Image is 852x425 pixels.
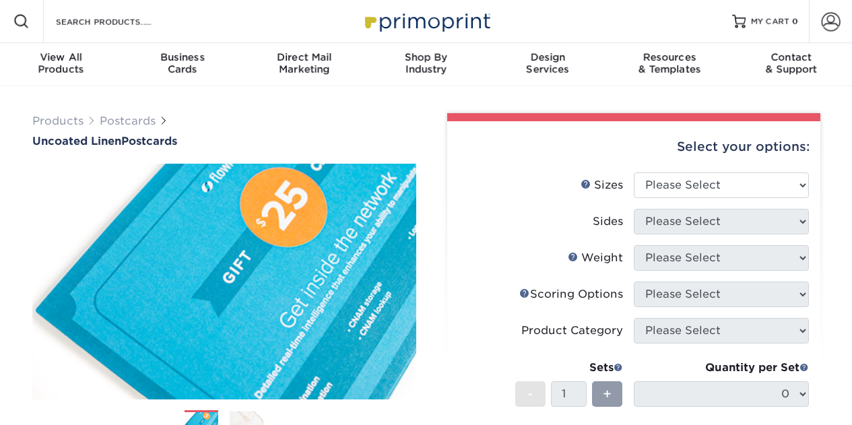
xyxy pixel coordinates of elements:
span: Direct Mail [243,51,365,63]
span: Business [122,51,244,63]
div: Services [487,51,609,75]
div: Scoring Options [519,286,623,302]
a: Shop ByIndustry [365,43,487,86]
img: Primoprint [359,7,494,36]
div: Cards [122,51,244,75]
span: Uncoated Linen [32,135,121,148]
a: Uncoated LinenPostcards [32,135,416,148]
a: Resources& Templates [609,43,731,86]
a: Postcards [100,115,156,127]
span: Contact [730,51,852,63]
a: Products [32,115,84,127]
div: Product Category [521,323,623,339]
span: Shop By [365,51,487,63]
a: DesignServices [487,43,609,86]
span: 0 [792,17,798,26]
a: BusinessCards [122,43,244,86]
div: & Support [730,51,852,75]
span: + [603,384,612,404]
div: Marketing [243,51,365,75]
div: Weight [568,250,623,266]
img: Uncoated Linen 01 [32,149,416,414]
div: Sides [593,214,623,230]
span: - [527,384,533,404]
input: SEARCH PRODUCTS..... [55,13,186,30]
a: Contact& Support [730,43,852,86]
a: Direct MailMarketing [243,43,365,86]
div: Industry [365,51,487,75]
div: Sizes [581,177,623,193]
div: Sets [515,360,623,376]
div: Quantity per Set [634,360,809,376]
span: Design [487,51,609,63]
div: & Templates [609,51,731,75]
span: Resources [609,51,731,63]
span: MY CART [751,16,789,28]
h1: Postcards [32,135,416,148]
div: Select your options: [458,121,810,172]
